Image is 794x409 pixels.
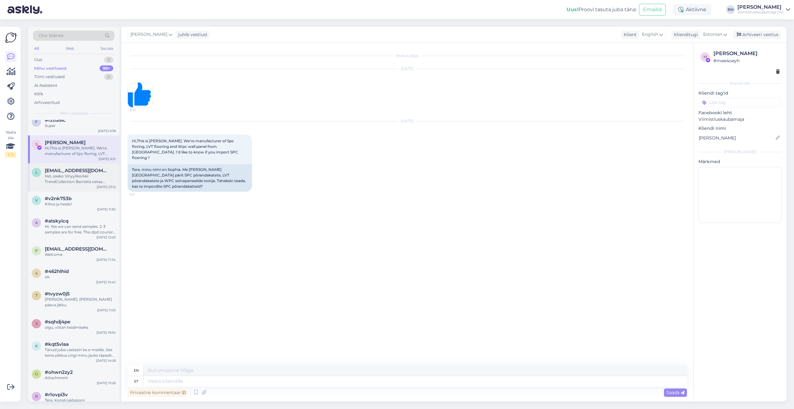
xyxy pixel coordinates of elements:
[35,394,38,399] span: r
[35,248,38,253] span: p
[639,4,666,16] button: Emailid
[713,50,780,57] div: [PERSON_NAME]
[45,375,116,381] div: Attachment
[96,330,116,335] div: [DATE] 19:50
[5,32,17,44] img: Askly Logo
[128,388,188,397] div: Privaatne kommentaar
[129,192,153,197] span: 6:21
[98,129,116,133] div: [DATE] 9:38
[35,220,38,225] span: a
[64,45,75,53] div: Web
[733,31,781,39] div: Arhiveeri vestlus
[130,31,167,38] span: [PERSON_NAME]
[35,271,38,275] span: 4
[176,31,208,38] div: juhib vestlust
[35,142,38,147] span: S
[35,170,38,175] span: l
[97,207,116,212] div: [DATE] 11:30
[621,31,637,38] div: Klient
[134,376,138,387] div: et
[97,185,116,189] div: [DATE] 23:12
[35,321,38,326] span: s
[45,252,116,257] div: Welcome
[45,397,116,409] div: Tere. Konstruktsiooni [PERSON_NAME]. Spc on jäigem ja stabiilsem.
[96,257,116,262] div: [DATE] 17:34
[104,57,113,63] div: 0
[666,390,684,395] span: Saada
[726,5,735,14] div: RH
[35,344,38,348] span: k
[698,116,782,123] p: Viimistluskaubamaja
[45,224,116,235] div: Hi. Yes we can send samples. 2-3 samples are for free. The dpd courier cost to [GEOGRAPHIC_DATA] ...
[45,369,73,375] span: #ohwn2zy2
[698,125,782,132] p: Kliendi nimi
[128,164,252,192] div: Tere, minu nimi on Sophia. Me [PERSON_NAME][GEOGRAPHIC_DATA] pärit SPC põrandakatete, LVT põranda...
[699,134,774,141] input: Lisa nimi
[698,149,782,155] div: [PERSON_NAME]
[100,65,113,72] div: 99+
[104,74,113,80] div: 0
[35,120,38,124] span: f
[34,74,65,80] div: Tiimi vestlused
[737,5,790,15] a: [PERSON_NAME]Viimistluskaubamaja OÜ
[34,100,60,106] div: Arhiveeritud
[698,90,782,96] p: Kliendi tag'id
[45,145,116,157] div: Hi,This is [PERSON_NAME]. We're manufacturer of Spc floring, LVT flooring and Wpc wall panel from...
[128,53,687,59] div: Vestlus algas
[703,31,722,38] span: Estonian
[34,65,67,72] div: Minu vestlused
[35,198,38,203] span: v
[567,6,637,13] div: Proovi tasuta juba täna:
[128,66,687,72] div: [DATE]
[128,82,153,107] img: Attachment
[45,140,86,145] span: Sophia Meng
[45,392,68,397] span: #r1ovpi3v
[5,152,16,157] div: 1 / 3
[45,325,116,330] div: olgu, võtan teadmiseks
[134,365,139,376] div: en
[132,139,239,160] span: Hi,This is [PERSON_NAME]. We're manufacturer of Spc floring, LVT flooring and Wpc wall panel from...
[45,173,116,185] div: Hei, saako Vinyylikorkki TrendCollection Barnista ostaa mallipalan?
[567,7,578,12] b: Uus!
[673,4,711,15] div: Aktiivne
[60,110,88,116] span: Minu vestlused
[45,201,116,207] div: Kiitos ja heido!
[97,381,116,385] div: [DATE] 13:26
[45,297,116,308] div: [PERSON_NAME]. [PERSON_NAME] päeva jätku.
[99,45,114,53] div: Socials
[39,32,63,39] span: Otsi kliente
[97,308,116,313] div: [DATE] 11:05
[45,269,69,274] span: #462hlhid
[96,280,116,284] div: [DATE] 10:45
[45,291,70,297] span: #tvyzw0j5
[713,57,780,64] div: # mee4oeyh
[737,5,783,10] div: [PERSON_NAME]
[34,82,57,89] div: AI Assistent
[34,57,42,63] div: Uus
[96,358,116,363] div: [DATE] 14:08
[96,235,116,240] div: [DATE] 12:03
[34,91,43,97] div: Kõik
[35,372,38,376] span: o
[698,98,782,107] input: Lisa tag
[45,117,66,123] span: #fztra9ic
[45,319,70,325] span: #sqhdj4pe
[35,293,38,298] span: t
[642,31,658,38] span: English
[737,10,783,15] div: Viimistluskaubamaja OÜ
[698,81,782,86] div: Kliendi info
[703,54,707,59] span: m
[698,110,782,116] p: Facebooki leht
[45,218,68,224] span: #atskyicq
[698,158,782,165] p: Märkmed
[99,157,116,161] div: [DATE] 6:21
[45,347,116,358] div: Tänud juba vastasin ka e-mailile. See teine pikkus ongi minu jaoks täpselt see, mida ma vajan.Teh...
[45,341,69,347] span: #kqt5vlaa
[671,31,698,38] div: Klienditugi
[5,129,16,157] div: Vaata siia
[45,196,72,201] span: #v2nk753b
[45,246,110,252] span: phynnine@gmail.com
[45,168,110,173] span: laurajane3@hotmail.com
[45,274,116,280] div: ok
[45,123,116,129] div: Super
